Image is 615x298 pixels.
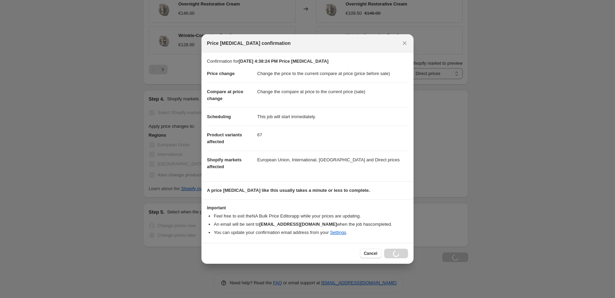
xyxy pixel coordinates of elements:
[207,205,408,211] h3: Important
[364,251,377,256] span: Cancel
[207,89,243,101] span: Compare at price change
[207,132,242,144] span: Product variants affected
[238,59,328,64] b: [DATE] 4:38:24 PM Price [MEDICAL_DATA]
[207,40,291,47] span: Price [MEDICAL_DATA] confirmation
[257,108,408,126] dd: This job will start immediately.
[360,249,381,258] button: Cancel
[214,229,408,236] li: You can update your confirmation email address from your .
[257,65,408,83] dd: Change the price to the current compare at price (price before sale)
[207,114,231,119] span: Scheduling
[207,58,408,65] p: Confirmation for
[207,188,370,193] b: A price [MEDICAL_DATA] like this usually takes a minute or less to complete.
[259,222,337,227] b: [EMAIL_ADDRESS][DOMAIN_NAME]
[207,71,235,76] span: Price change
[400,38,409,48] button: Close
[207,157,241,169] span: Shopify markets affected
[257,83,408,101] dd: Change the compare at price to the current price (sale)
[214,213,408,220] li: Feel free to exit the NA Bulk Price Editor app while your prices are updating.
[257,151,408,169] dd: European Union, International, [GEOGRAPHIC_DATA] and Direct prices
[257,126,408,144] dd: 67
[214,221,408,228] li: An email will be sent to when the job has completed .
[330,230,346,235] a: Settings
